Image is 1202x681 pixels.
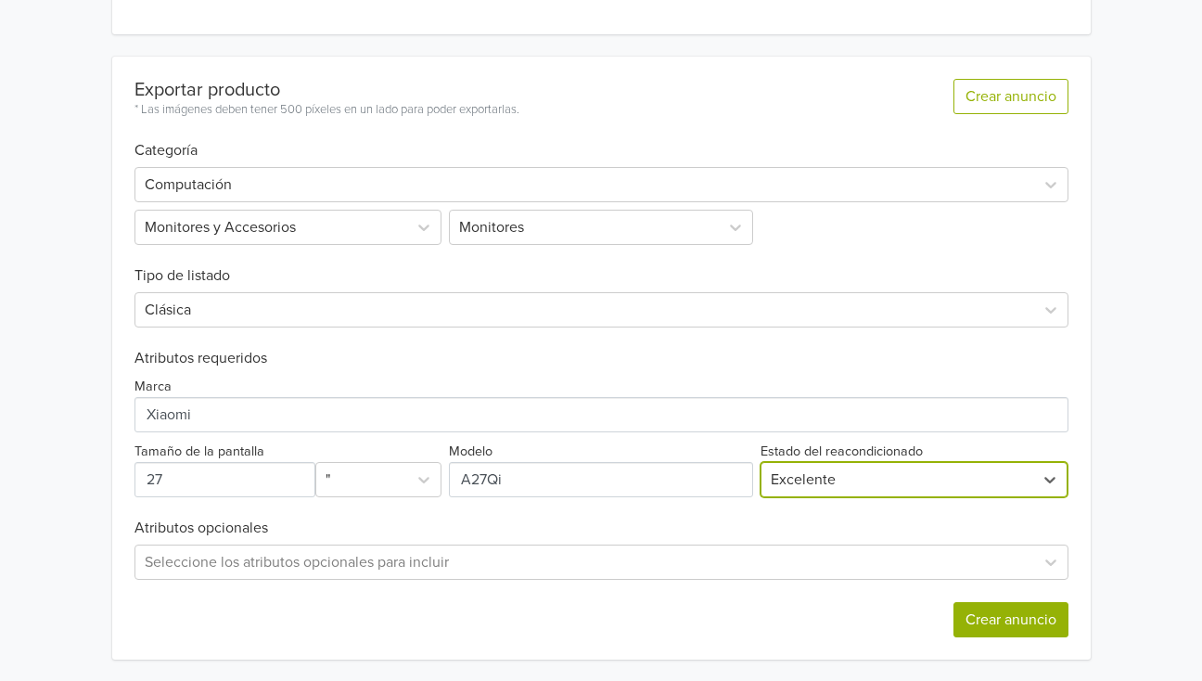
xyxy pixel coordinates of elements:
[953,602,1068,637] button: Crear anuncio
[953,79,1068,114] button: Crear anuncio
[134,245,1068,285] h6: Tipo de listado
[449,442,492,462] label: Modelo
[134,520,1068,537] h6: Atributos opcionales
[134,101,519,120] div: * Las imágenes deben tener 500 píxeles en un lado para poder exportarlas.
[761,442,923,462] label: Estado del reacondicionado
[134,442,264,462] label: Tamaño de la pantalla
[134,350,1068,367] h6: Atributos requeridos
[134,377,172,397] label: Marca
[134,120,1068,160] h6: Categoría
[134,79,519,101] div: Exportar producto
